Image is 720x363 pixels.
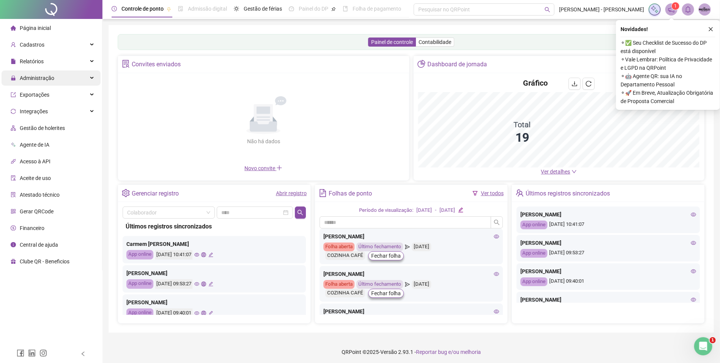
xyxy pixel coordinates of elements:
[651,5,659,14] img: sparkle-icon.fc2bf0ac1784a2077858766a79e2daf3.svg
[494,219,500,225] span: search
[331,7,336,11] span: pushpin
[520,210,696,219] div: [PERSON_NAME]
[672,2,679,10] sup: 1
[20,225,44,231] span: Financeiro
[405,280,410,289] span: send
[481,190,504,196] a: Ver todos
[520,277,696,286] div: [DATE] 09:40:01
[11,92,16,97] span: export
[132,187,179,200] div: Gerenciar registro
[28,349,36,357] span: linkedin
[710,337,716,343] span: 1
[520,249,547,258] div: App online
[323,270,499,278] div: [PERSON_NAME]
[126,308,153,318] div: App online
[126,279,153,289] div: App online
[691,297,696,302] span: eye
[356,280,403,289] div: Último fechamento
[473,191,478,196] span: filter
[201,282,206,286] span: global
[20,208,54,214] span: Gerar QRCode
[674,3,677,9] span: 1
[494,271,499,277] span: eye
[526,187,610,200] div: Últimos registros sincronizados
[11,25,16,31] span: home
[126,298,302,307] div: [PERSON_NAME]
[20,242,58,248] span: Central de ajuda
[11,259,16,264] span: gift
[194,252,199,257] span: eye
[112,6,117,11] span: clock-circle
[541,169,570,175] span: Ver detalhes
[520,249,696,258] div: [DATE] 09:53:27
[572,169,577,174] span: down
[20,142,49,148] span: Agente de IA
[20,25,51,31] span: Página inicial
[201,252,206,257] span: global
[694,337,712,355] iframe: Intercom live chat
[208,282,213,286] span: edit
[621,72,715,89] span: ⚬ 🤖 Agente QR: sua IA no Departamento Pessoal
[323,243,354,251] div: Folha aberta
[520,296,696,304] div: [PERSON_NAME]
[11,209,16,214] span: qrcode
[155,250,192,260] div: [DATE] 10:41:07
[416,207,432,214] div: [DATE]
[11,225,16,231] span: dollar
[122,60,130,68] span: solution
[691,240,696,246] span: eye
[208,311,213,316] span: edit
[691,212,696,217] span: eye
[368,289,404,298] button: Fechar folha
[419,39,451,45] span: Contabilidade
[412,280,431,289] div: [DATE]
[494,309,499,314] span: eye
[299,6,328,12] span: Painel do DP
[353,6,401,12] span: Folha de pagamento
[545,7,550,13] span: search
[276,190,307,196] a: Abrir registro
[371,289,401,297] span: Fechar folha
[356,243,403,251] div: Último fechamento
[167,7,171,11] span: pushpin
[20,192,60,198] span: Atestado técnico
[11,192,16,197] span: solution
[418,60,425,68] span: pie-chart
[132,58,181,71] div: Convites enviados
[523,78,548,88] h4: Gráfico
[11,175,16,181] span: audit
[520,239,696,247] div: [PERSON_NAME]
[234,6,239,11] span: sun
[621,39,715,55] span: ⚬ ✅ Seu Checklist de Sucesso do DP está disponível
[427,58,487,71] div: Dashboard de jornada
[11,125,16,131] span: apartment
[520,221,547,229] div: App online
[323,232,499,241] div: [PERSON_NAME]
[621,89,715,105] span: ⚬ 🚀 Em Breve, Atualização Obrigatória de Proposta Comercial
[494,234,499,239] span: eye
[289,6,294,11] span: dashboard
[323,307,499,316] div: [PERSON_NAME]
[319,189,327,197] span: file-text
[80,351,86,357] span: left
[194,282,199,286] span: eye
[323,280,354,289] div: Folha aberta
[586,81,592,87] span: reload
[20,158,50,164] span: Acesso à API
[343,6,348,11] span: book
[20,58,44,64] span: Relatórios
[20,108,48,114] span: Integrações
[17,349,24,357] span: facebook
[329,187,372,200] div: Folhas de ponto
[121,6,164,12] span: Controle de ponto
[412,243,431,251] div: [DATE]
[520,221,696,229] div: [DATE] 10:41:07
[178,6,183,11] span: file-done
[458,207,463,212] span: edit
[325,251,365,260] div: COZINHA CAFÉ
[20,258,69,264] span: Clube QR - Beneficios
[359,207,413,214] div: Período de visualização:
[297,210,303,216] span: search
[126,269,302,277] div: [PERSON_NAME]
[228,137,298,146] div: Não há dados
